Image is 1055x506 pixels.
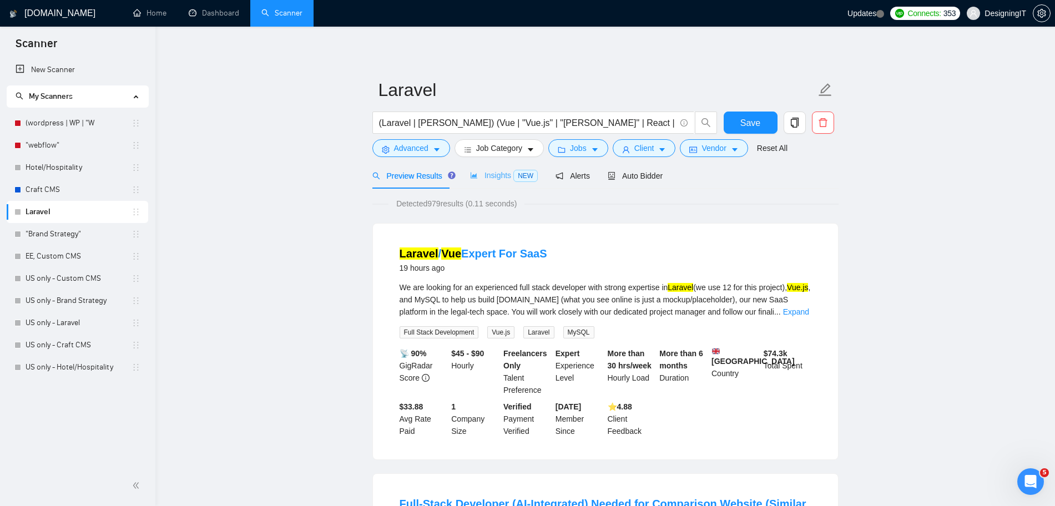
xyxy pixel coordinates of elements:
li: "Brand Strategy" [7,223,148,245]
b: 1 [451,402,456,411]
span: Full Stack Development [400,326,479,338]
span: holder [132,163,140,172]
span: holder [132,230,140,239]
a: EE, Custom CMS [26,245,132,267]
a: homeHome [133,8,166,18]
span: caret-down [658,145,666,154]
li: (wordpress | WP | "W [7,112,148,134]
a: Hotel/Hospitality [26,156,132,179]
span: Jobs [570,142,587,154]
span: ... [774,307,781,316]
b: $45 - $90 [451,349,484,358]
li: US only - Brand Strategy [7,290,148,312]
span: Advanced [394,142,428,154]
div: Country [709,347,761,396]
button: barsJob Categorycaret-down [455,139,544,157]
span: setting [1033,9,1050,18]
b: Expert [556,349,580,358]
a: US only - Craft CMS [26,334,132,356]
button: copy [784,112,806,134]
span: Updates [847,9,876,18]
mark: Vue [441,247,461,260]
span: setting [382,145,390,154]
span: Client [634,142,654,154]
a: US only - Brand Strategy [26,290,132,312]
li: US only - Custom CMS [7,267,148,290]
div: Client Feedback [605,401,658,437]
li: Craft CMS [7,179,148,201]
a: US only - Hotel/Hospitality [26,356,132,378]
a: "Brand Strategy" [26,223,132,245]
li: US only - Hotel/Hospitality [7,356,148,378]
b: 📡 90% [400,349,427,358]
img: upwork-logo.png [895,9,904,18]
button: setting [1033,4,1051,22]
b: Verified [503,402,532,411]
div: Payment Verified [501,401,553,437]
span: Auto Bidder [608,171,663,180]
span: Connects: [907,7,941,19]
b: More than 30 hrs/week [608,349,652,370]
a: Reset All [757,142,788,154]
span: search [16,92,23,100]
span: Insights [470,171,538,180]
span: delete [812,118,834,128]
div: Hourly Load [605,347,658,396]
a: "webflow" [26,134,132,156]
span: MySQL [563,326,594,338]
span: Alerts [556,171,590,180]
li: Laravel [7,201,148,223]
span: Scanner [7,36,66,59]
span: caret-down [433,145,441,154]
div: Hourly [449,347,501,396]
span: Preview Results [372,171,452,180]
li: EE, Custom CMS [7,245,148,267]
li: Hotel/Hospitality [7,156,148,179]
div: Tooltip anchor [447,170,457,180]
li: US only - Laravel [7,312,148,334]
span: user [622,145,630,154]
img: logo [9,5,17,23]
a: Laravel [26,201,132,223]
span: idcard [689,145,697,154]
div: Experience Level [553,347,605,396]
b: ⭐️ 4.88 [608,402,632,411]
a: Craft CMS [26,179,132,201]
span: search [372,172,380,180]
span: edit [818,83,832,97]
li: New Scanner [7,59,148,81]
span: Laravel [523,326,554,338]
li: US only - Craft CMS [7,334,148,356]
span: robot [608,172,615,180]
span: Vue.js [487,326,514,338]
span: caret-down [527,145,534,154]
a: (wordpress | WP | "W [26,112,132,134]
b: [GEOGRAPHIC_DATA] [711,347,795,366]
button: search [695,112,717,134]
mark: Laravel [400,247,438,260]
mark: Vue.js [787,283,808,292]
span: holder [132,318,140,327]
input: Scanner name... [378,76,816,104]
div: 19 hours ago [400,261,547,275]
span: My Scanners [29,92,73,101]
button: Save [724,112,778,134]
b: $ 74.3k [764,349,788,358]
span: holder [132,119,140,128]
b: Freelancers Only [503,349,547,370]
div: Total Spent [761,347,814,396]
span: NEW [513,170,538,182]
span: notification [556,172,563,180]
span: copy [784,118,805,128]
div: Member Since [553,401,605,437]
span: Save [740,116,760,130]
button: delete [812,112,834,134]
a: Expand [783,307,809,316]
span: holder [132,341,140,350]
div: Company Size [449,401,501,437]
span: caret-down [731,145,739,154]
div: Avg Rate Paid [397,401,450,437]
button: idcardVendorcaret-down [680,139,748,157]
span: holder [132,141,140,150]
span: holder [132,185,140,194]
